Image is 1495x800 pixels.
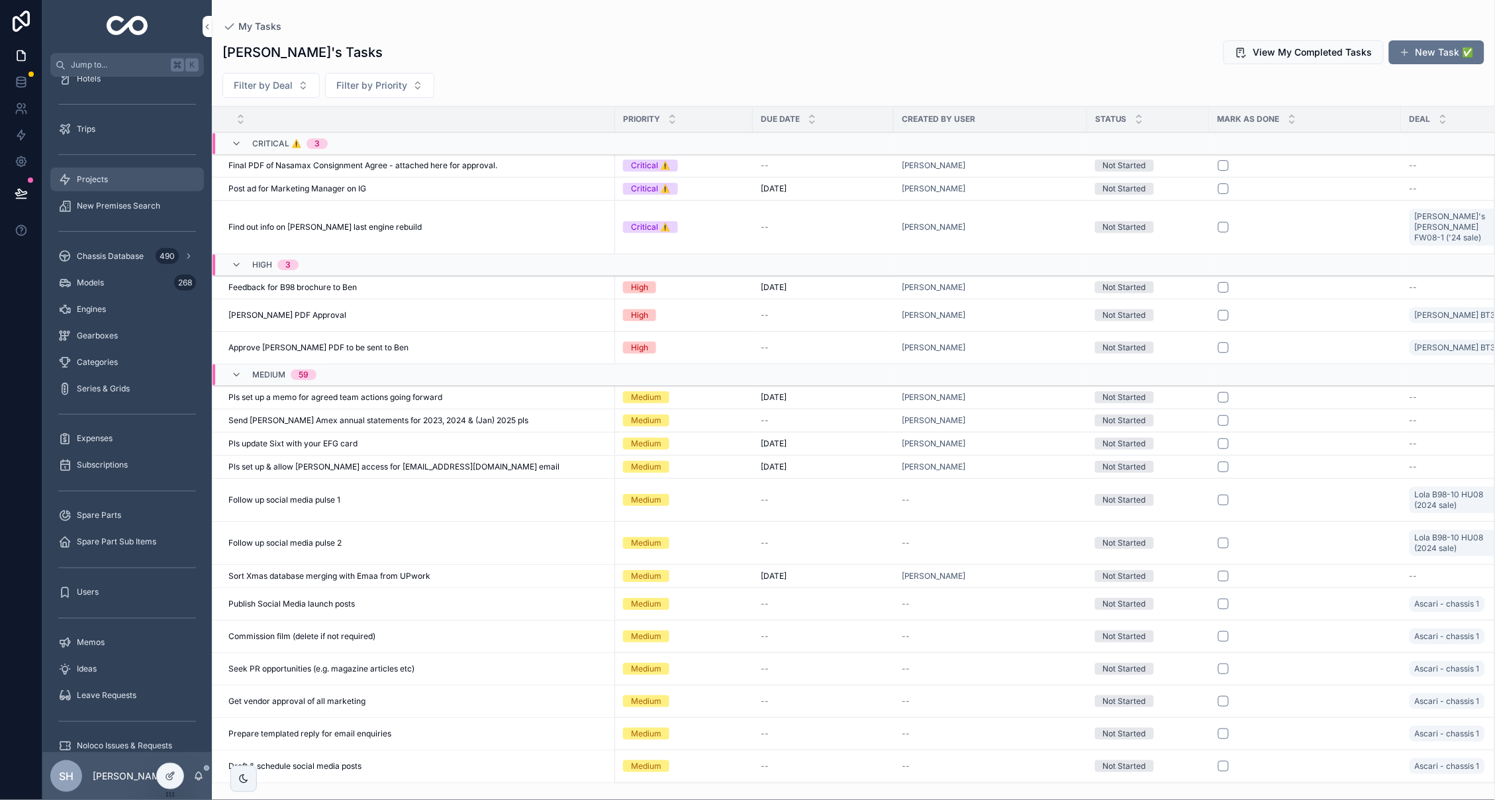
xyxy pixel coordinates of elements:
[623,695,745,707] a: Medium
[77,201,160,211] span: New Premises Search
[222,73,320,98] button: Select Button
[77,277,104,288] span: Models
[761,495,886,505] a: --
[50,684,204,708] a: Leave Requests
[761,342,769,353] span: --
[761,728,886,739] a: --
[761,310,769,321] span: --
[761,631,886,642] a: --
[631,570,661,582] div: Medium
[228,160,607,171] a: Final PDF of Nasamax Consignment Agree - attached here for approval.
[1410,392,1418,403] span: --
[77,741,172,752] span: Noloco Issues & Requests
[902,631,1079,642] a: --
[156,248,179,264] div: 490
[1253,46,1373,59] span: View My Completed Tasks
[252,370,285,380] span: Medium
[228,538,342,548] span: Follow up social media pulse 2
[1095,728,1202,740] a: Not Started
[761,392,787,403] span: [DATE]
[623,281,745,293] a: High
[761,282,787,293] span: [DATE]
[1410,596,1485,612] a: Ascari - chassis 1
[77,174,108,185] span: Projects
[902,462,1079,472] a: [PERSON_NAME]
[1410,415,1418,426] span: --
[50,658,204,681] a: Ideas
[902,183,966,194] a: [PERSON_NAME]
[902,696,910,707] span: --
[761,696,886,707] a: --
[1103,494,1146,506] div: Not Started
[631,309,648,321] div: High
[238,20,281,33] span: My Tasks
[761,160,886,171] a: --
[77,124,95,134] span: Trips
[623,183,745,195] a: Critical ⚠️️
[623,663,745,675] a: Medium
[623,537,745,549] a: Medium
[228,310,607,321] a: [PERSON_NAME] PDF Approval
[761,495,769,505] span: --
[228,282,357,293] span: Feedback for B98 brochure to Ben
[902,631,910,642] span: --
[325,73,434,98] button: Select Button
[902,438,966,449] span: [PERSON_NAME]
[631,728,661,740] div: Medium
[1095,342,1202,354] a: Not Started
[902,415,966,426] span: [PERSON_NAME]
[761,160,769,171] span: --
[623,598,745,610] a: Medium
[1095,760,1202,772] a: Not Started
[1103,281,1146,293] div: Not Started
[761,222,769,232] span: --
[228,438,607,449] a: Pls update Sixt with your EFG card
[902,160,1079,171] a: [PERSON_NAME]
[1103,695,1146,707] div: Not Started
[228,599,355,609] span: Publish Social Media launch posts
[902,282,966,293] a: [PERSON_NAME]
[902,495,910,505] span: --
[252,139,301,150] span: Critical ⚠️️
[1095,309,1202,321] a: Not Started
[1095,160,1202,172] a: Not Started
[174,275,196,291] div: 268
[631,281,648,293] div: High
[77,357,118,368] span: Categories
[761,415,769,426] span: --
[1410,438,1418,449] span: --
[1095,695,1202,707] a: Not Started
[761,696,769,707] span: --
[77,691,136,701] span: Leave Requests
[1410,462,1418,472] span: --
[902,183,1079,194] a: [PERSON_NAME]
[761,571,886,581] a: [DATE]
[1095,663,1202,675] a: Not Started
[77,537,156,548] span: Spare Part Sub Items
[77,664,97,675] span: Ideas
[623,630,745,642] a: Medium
[1415,664,1480,674] span: Ascari - chassis 1
[1103,415,1146,426] div: Not Started
[761,342,886,353] a: --
[631,630,661,642] div: Medium
[631,391,661,403] div: Medium
[336,79,407,92] span: Filter by Priority
[228,599,607,609] a: Publish Social Media launch posts
[50,454,204,477] a: Subscriptions
[50,168,204,191] a: Projects
[761,310,886,321] a: --
[77,383,130,394] span: Series & Grids
[1103,728,1146,740] div: Not Started
[107,16,148,37] img: App logo
[1415,696,1480,707] span: Ascari - chassis 1
[1389,40,1484,64] a: New Task ✅
[902,538,910,548] span: --
[50,581,204,605] a: Users
[902,392,966,403] span: [PERSON_NAME]
[902,438,1079,449] a: [PERSON_NAME]
[228,342,409,353] span: Approve [PERSON_NAME] PDF to be sent to Ben
[1224,40,1384,64] button: View My Completed Tasks
[623,728,745,740] a: Medium
[50,117,204,141] a: Trips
